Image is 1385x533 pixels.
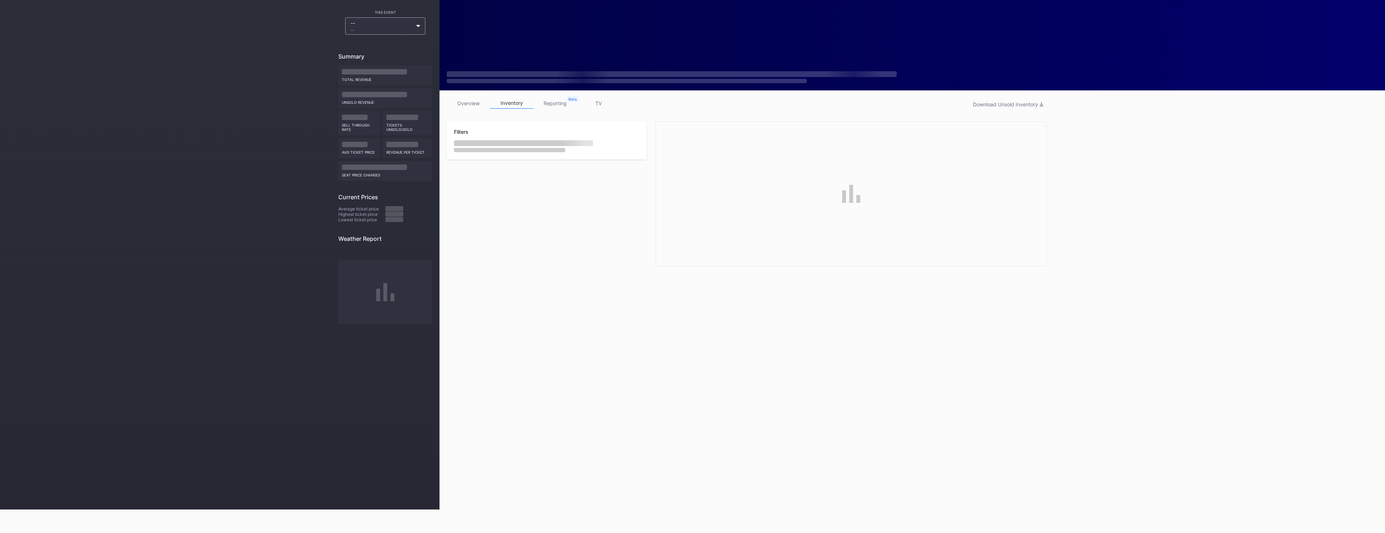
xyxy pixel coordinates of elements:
[338,206,385,212] div: Average ticket price
[338,212,385,217] div: Highest ticket price
[342,74,429,82] div: Total Revenue
[351,20,413,32] div: --
[454,129,639,135] div: Filters
[342,120,376,132] div: Sell Through Rate
[386,147,429,154] div: Revenue per ticket
[338,53,432,60] div: Summary
[447,98,490,109] a: overview
[338,193,432,201] div: Current Prices
[973,101,1043,107] div: Download Unsold Inventory
[342,170,429,177] div: seat price changes
[338,10,432,14] div: This Event
[969,99,1047,109] button: Download Unsold Inventory
[342,147,376,154] div: Avg ticket price
[577,98,620,109] a: TV
[338,217,385,222] div: Lowest ticket price
[533,98,577,109] a: reporting
[386,120,429,132] div: Tickets Unsold/Sold
[338,235,432,242] div: Weather Report
[342,97,429,105] div: Unsold Revenue
[490,98,533,109] a: inventory
[351,28,413,32] div: --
